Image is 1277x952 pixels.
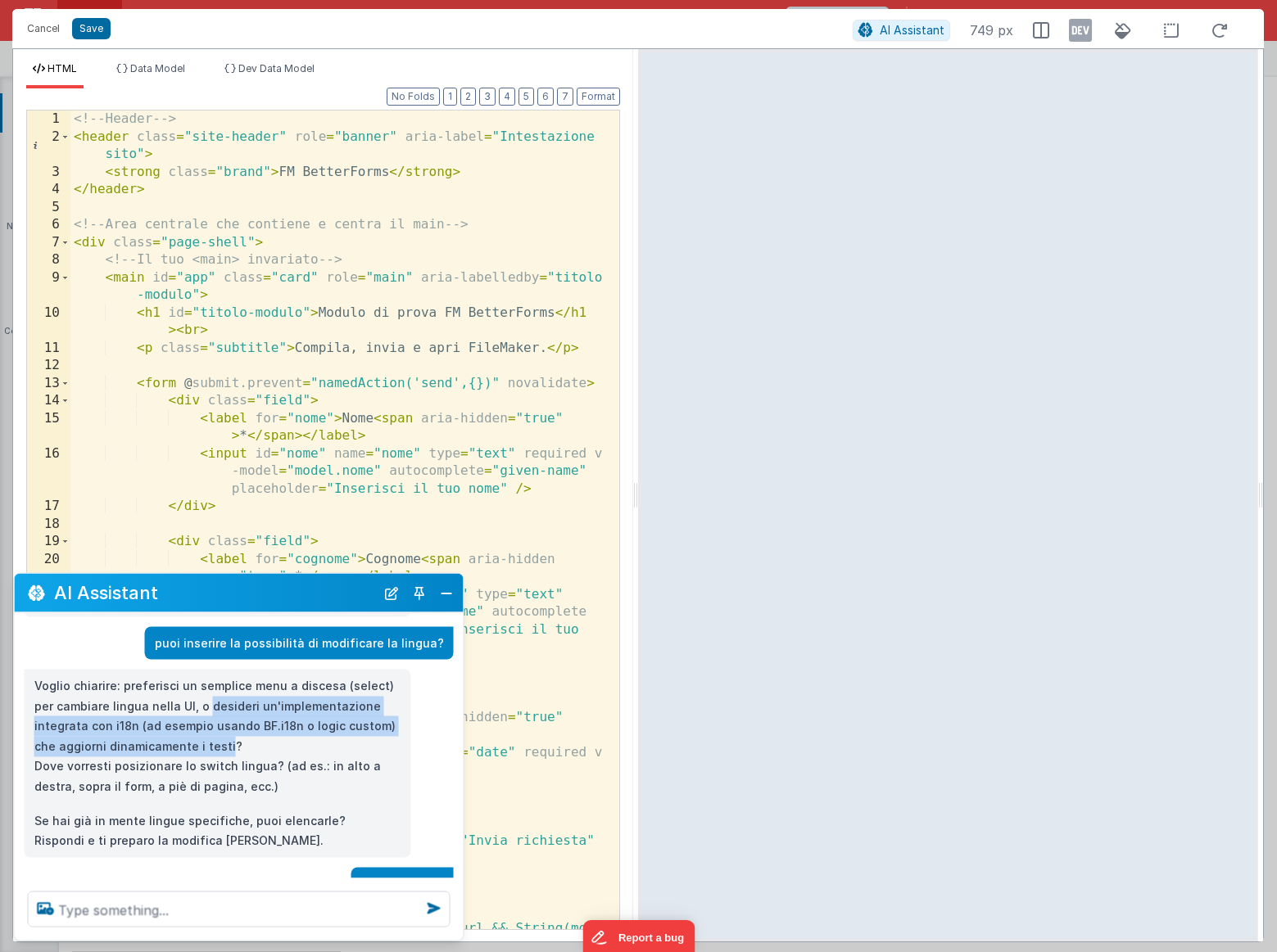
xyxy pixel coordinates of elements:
button: Close [436,581,457,604]
div: 4 [27,181,70,199]
button: Save [72,18,111,39]
div: 20 [27,551,70,586]
span: AI Assistant [880,23,944,37]
div: 3 [27,164,70,182]
div: 5 [27,199,70,217]
button: 3 [479,88,496,106]
div: 6 [27,216,70,234]
p: Se hai già in mente lingue specifiche, puoi elencarle? Rispondi e ti preparo la modifica [PERSON_... [34,810,401,850]
button: 7 [557,88,573,106]
h2: AI Assistant [54,583,375,602]
button: 4 [499,88,515,106]
div: 18 [27,516,70,534]
button: Toggle Pin [408,581,431,604]
button: New Chat [380,581,403,604]
div: 13 [27,375,70,393]
button: 6 [537,88,554,106]
span: Dev Data Model [238,62,315,74]
div: 10 [27,305,70,340]
button: 2 [460,88,476,106]
div: 9 [27,269,70,305]
div: 1 [27,111,70,129]
div: 2 [27,129,70,164]
p: Cos'è BF.i18n? [361,873,444,894]
div: 11 [27,340,70,358]
div: 15 [27,410,70,445]
div: 12 [27,357,70,375]
div: 8 [27,251,70,269]
span: 749 px [970,20,1013,40]
div: 19 [27,533,70,551]
button: 1 [443,88,457,106]
button: 5 [518,88,534,106]
p: Voglio chiarire: preferisci un semplice menu a discesa (select) per cambiare lingua nella UI, o d... [34,676,401,796]
div: 16 [27,445,70,499]
div: 17 [27,498,70,516]
button: Format [577,88,620,106]
p: puoi inserire la possibilità di modificare la lingua? [155,633,444,653]
button: No Folds [387,88,440,106]
button: AI Assistant [853,20,950,41]
span: HTML [48,62,77,74]
div: 14 [27,392,70,410]
div: 7 [27,234,70,252]
span: Data Model [130,62,185,74]
button: Cancel [19,17,68,40]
